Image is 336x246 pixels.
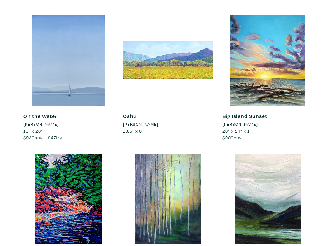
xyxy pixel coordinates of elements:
span: buy — try [23,135,62,140]
a: [PERSON_NAME] [23,121,114,128]
a: [PERSON_NAME] [222,121,313,128]
span: 13.5" x 6" [123,128,144,134]
li: [PERSON_NAME] [222,121,258,128]
span: 16" x 20" [23,128,43,134]
li: [PERSON_NAME] [123,121,158,128]
a: [PERSON_NAME] [123,121,213,128]
li: [PERSON_NAME] [23,121,59,128]
a: Oahu [123,112,137,120]
a: Big Island Sunset [222,112,267,120]
span: 20" x 24" x 1" [222,128,252,134]
span: $930 [23,135,35,140]
span: $47 [48,135,56,140]
span: buy [222,135,242,140]
a: On the Water [23,112,57,120]
span: $900 [222,135,234,140]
